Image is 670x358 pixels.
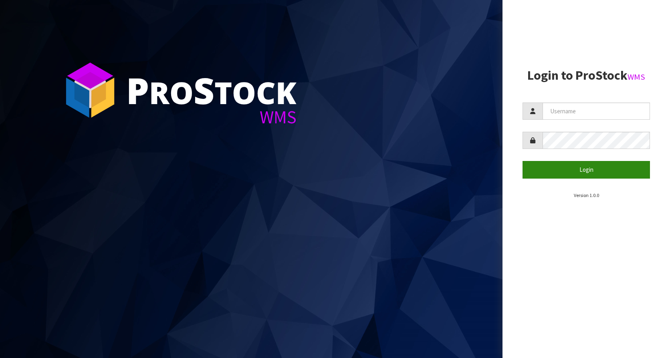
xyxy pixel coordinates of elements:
[126,66,149,115] span: P
[523,68,650,82] h2: Login to ProStock
[628,72,645,82] small: WMS
[126,108,297,126] div: WMS
[194,66,214,115] span: S
[543,103,650,120] input: Username
[574,192,599,198] small: Version 1.0.0
[126,72,297,108] div: ro tock
[523,161,650,178] button: Login
[60,60,120,120] img: ProStock Cube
